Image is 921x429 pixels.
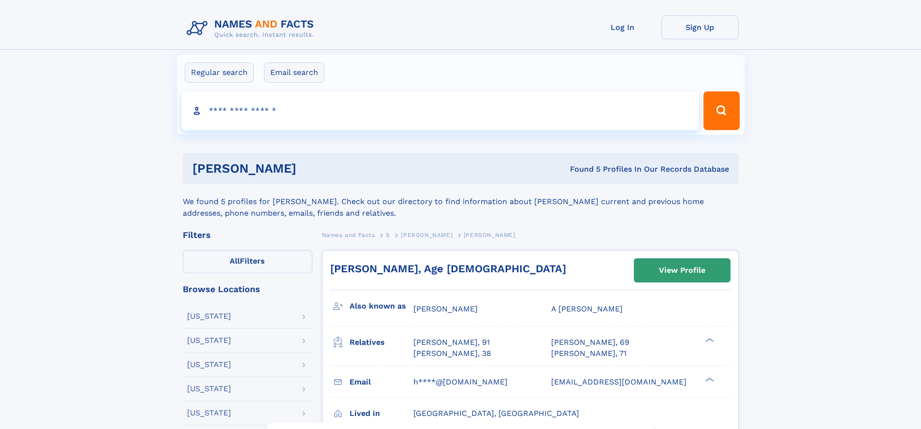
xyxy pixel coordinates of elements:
[413,304,478,313] span: [PERSON_NAME]
[183,184,739,219] div: We found 5 profiles for [PERSON_NAME]. Check out our directory to find information about [PERSON_...
[182,91,700,130] input: search input
[350,405,413,422] h3: Lived in
[187,385,231,393] div: [US_STATE]
[551,348,627,359] a: [PERSON_NAME], 71
[386,232,390,238] span: S
[659,259,705,281] div: View Profile
[350,374,413,390] h3: Email
[703,91,739,130] button: Search Button
[551,377,687,386] span: [EMAIL_ADDRESS][DOMAIN_NAME]
[183,250,312,273] label: Filters
[322,229,375,241] a: Names and Facts
[187,361,231,369] div: [US_STATE]
[187,337,231,344] div: [US_STATE]
[413,409,579,418] span: [GEOGRAPHIC_DATA], [GEOGRAPHIC_DATA]
[413,337,490,348] a: [PERSON_NAME], 91
[264,62,324,83] label: Email search
[661,15,739,39] a: Sign Up
[183,15,322,42] img: Logo Names and Facts
[584,15,661,39] a: Log In
[330,263,566,275] a: [PERSON_NAME], Age [DEMOGRAPHIC_DATA]
[386,229,390,241] a: S
[192,163,433,175] h1: [PERSON_NAME]
[401,232,453,238] span: [PERSON_NAME]
[183,231,312,239] div: Filters
[551,337,629,348] a: [PERSON_NAME], 69
[187,409,231,417] div: [US_STATE]
[703,337,715,343] div: ❯
[350,298,413,314] h3: Also known as
[401,229,453,241] a: [PERSON_NAME]
[551,304,623,313] span: A [PERSON_NAME]
[703,376,715,383] div: ❯
[464,232,515,238] span: [PERSON_NAME]
[230,256,240,266] span: All
[187,312,231,320] div: [US_STATE]
[433,164,729,175] div: Found 5 Profiles In Our Records Database
[185,62,254,83] label: Regular search
[350,334,413,351] h3: Relatives
[634,259,730,282] a: View Profile
[413,348,491,359] a: [PERSON_NAME], 38
[183,285,312,294] div: Browse Locations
